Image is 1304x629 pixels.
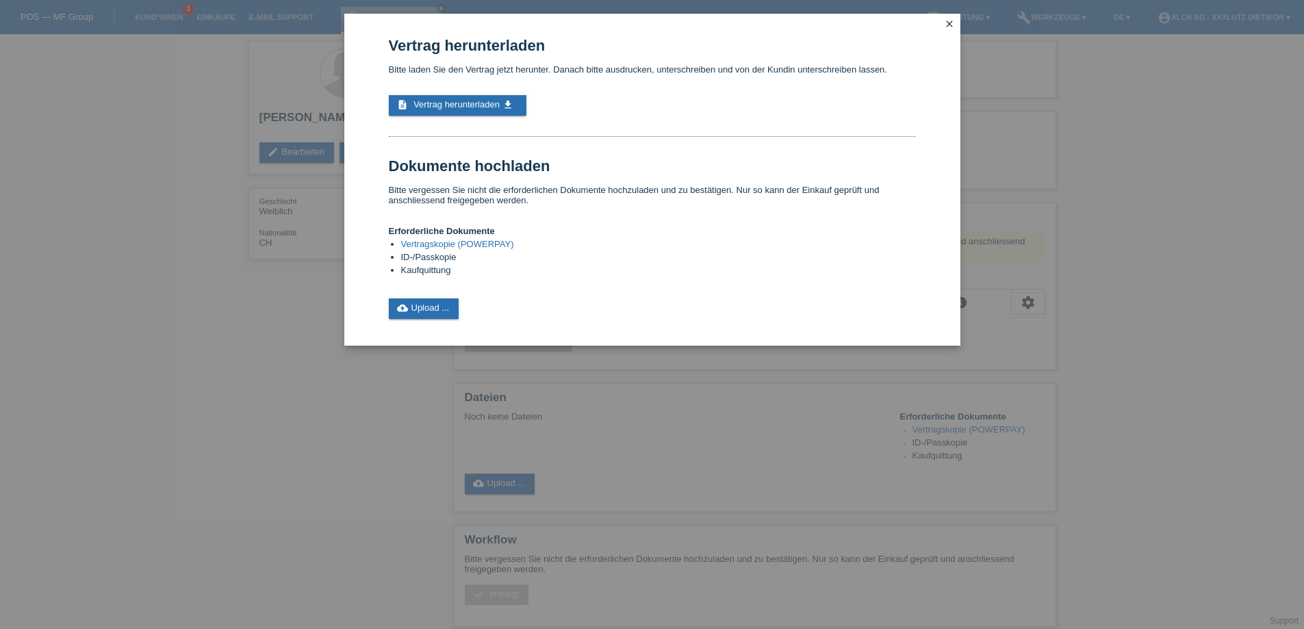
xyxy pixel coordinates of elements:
[397,303,408,313] i: cloud_upload
[401,239,514,249] a: Vertragskopie (POWERPAY)
[389,185,916,205] p: Bitte vergessen Sie nicht die erforderlichen Dokumente hochzuladen und zu bestätigen. Nur so kann...
[389,37,916,54] h1: Vertrag herunterladen
[389,226,916,236] h4: Erforderliche Dokumente
[401,252,916,265] li: ID-/Passkopie
[413,99,500,110] span: Vertrag herunterladen
[389,64,916,75] p: Bitte laden Sie den Vertrag jetzt herunter. Danach bitte ausdrucken, unterschreiben und von der K...
[397,99,408,110] i: description
[944,18,955,29] i: close
[401,265,916,278] li: Kaufquittung
[389,95,526,116] a: description Vertrag herunterladen get_app
[389,157,916,175] h1: Dokumente hochladen
[389,298,459,319] a: cloud_uploadUpload ...
[502,99,513,110] i: get_app
[941,17,958,33] a: close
